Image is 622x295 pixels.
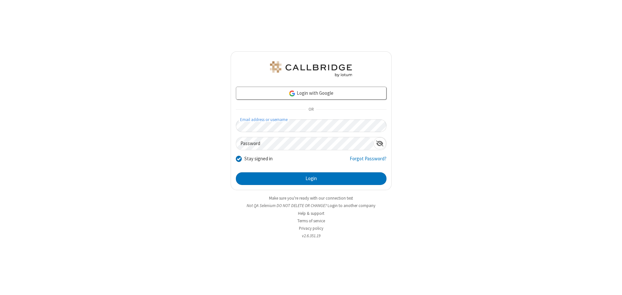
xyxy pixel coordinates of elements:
button: Login [236,172,386,185]
input: Email address or username [236,119,386,132]
a: Terms of service [297,218,325,224]
li: v2.6.351.19 [231,233,392,239]
span: OR [306,105,316,114]
div: Show password [373,137,386,149]
a: Privacy policy [299,226,323,231]
img: google-icon.png [289,90,296,97]
a: Login with Google [236,87,386,100]
label: Stay signed in [244,155,273,163]
li: Not QA Selenium DO NOT DELETE OR CHANGE? [231,203,392,209]
button: Login to another company [328,203,375,209]
input: Password [236,137,373,150]
a: Make sure you're ready with our connection test [269,195,353,201]
img: QA Selenium DO NOT DELETE OR CHANGE [269,61,353,77]
a: Forgot Password? [350,155,386,167]
a: Help & support [298,211,324,216]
